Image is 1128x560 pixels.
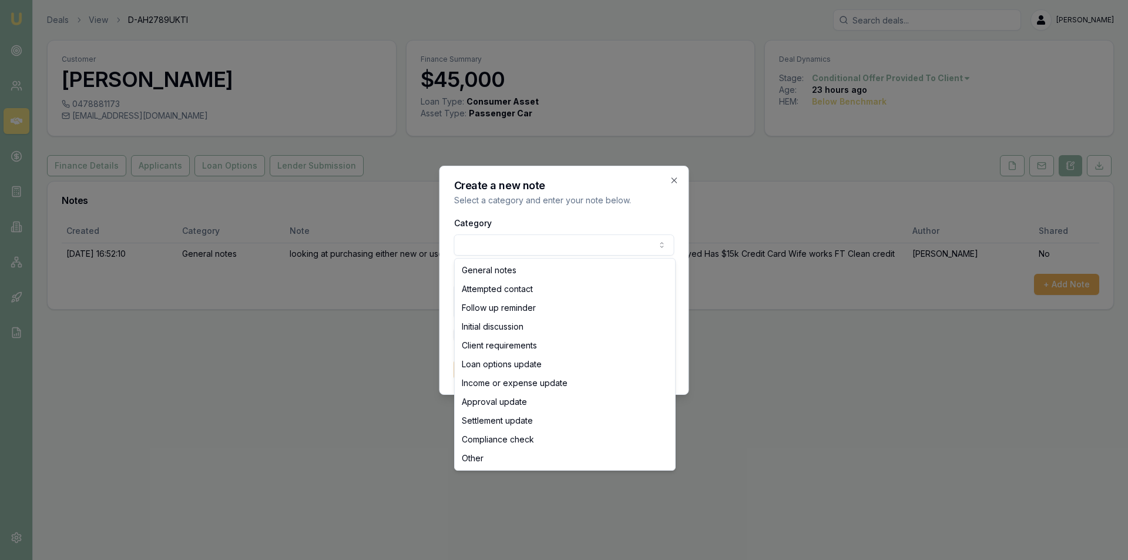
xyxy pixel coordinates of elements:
span: Attempted contact [462,283,533,295]
span: Income or expense update [462,377,568,389]
span: Settlement update [462,415,533,427]
span: Client requirements [462,340,537,351]
span: Other [462,452,484,464]
span: Compliance check [462,434,534,445]
span: General notes [462,264,516,276]
span: Initial discussion [462,321,523,333]
span: Approval update [462,396,527,408]
span: Loan options update [462,358,542,370]
span: Follow up reminder [462,302,536,314]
